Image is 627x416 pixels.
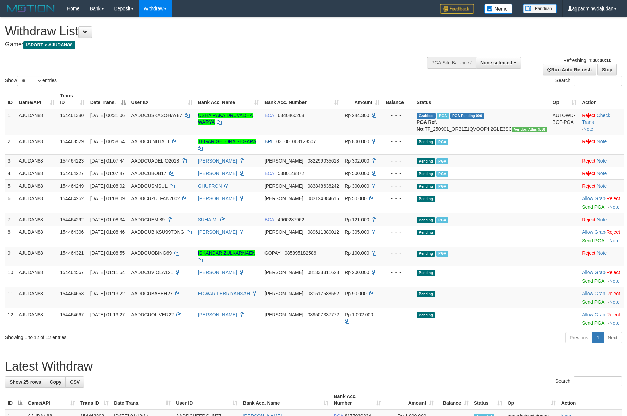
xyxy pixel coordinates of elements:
th: Status: activate to sort column ascending [471,390,505,410]
a: ISKANDAR ZULKARNAEN [198,250,256,256]
th: Amount: activate to sort column ascending [342,90,383,109]
td: · [579,287,624,308]
span: GOPAY [264,250,280,256]
th: Bank Acc. Number: activate to sort column ascending [262,90,342,109]
span: [PERSON_NAME] [264,229,303,235]
span: Vendor URL: https://dashboard.q2checkout.com/secure [512,127,547,132]
td: · [579,226,624,247]
td: AJUDAN88 [16,308,57,329]
span: Copy 082299035618 to clipboard [308,158,339,164]
span: Rp 305.000 [345,229,369,235]
span: AADDCUADELIO2018 [131,158,179,164]
th: Balance: activate to sort column ascending [436,390,471,410]
a: Allow Grab [582,229,605,235]
span: AADDCUBOB17 [131,171,166,176]
span: Copy [50,379,61,385]
img: panduan.png [523,4,557,13]
span: [PERSON_NAME] [264,158,303,164]
a: Send PGA [582,204,604,210]
a: Check Trans [582,113,610,125]
span: BRI [264,139,272,144]
div: - - - [385,290,411,297]
a: GHUFRON [198,183,222,189]
span: Rp 1.002.000 [345,312,373,317]
h1: Latest Withdraw [5,360,622,373]
span: ISPORT > AJUDAN88 [23,41,75,49]
th: Trans ID: activate to sort column ascending [57,90,87,109]
span: BCA [264,171,274,176]
span: Rp 90.000 [345,291,367,296]
th: Bank Acc. Name: activate to sort column ascending [195,90,262,109]
td: · [579,179,624,192]
span: [DATE] 01:08:55 [90,250,125,256]
th: Bank Acc. Name: activate to sort column ascending [240,390,331,410]
span: [DATE] 01:08:02 [90,183,125,189]
th: Op: activate to sort column ascending [550,90,580,109]
td: · [579,167,624,179]
span: Grabbed [417,113,436,119]
img: Button%20Memo.svg [484,4,513,14]
a: Note [609,238,620,243]
span: [PERSON_NAME] [264,291,303,296]
span: Marked by agpadminwdajudan [436,139,448,145]
a: Reject [607,229,620,235]
a: Reject [582,139,595,144]
a: [PERSON_NAME] [198,171,237,176]
span: 154464223 [60,158,84,164]
div: - - - [385,269,411,276]
a: Note [597,139,607,144]
div: - - - [385,170,411,177]
div: - - - [385,216,411,223]
label: Search: [555,76,622,86]
a: [PERSON_NAME] [198,270,237,275]
a: Note [597,183,607,189]
span: 154464663 [60,291,84,296]
div: - - - [385,229,411,235]
a: Allow Grab [582,312,605,317]
span: None selected [480,60,512,65]
span: Rp 200.000 [345,270,369,275]
th: Amount: activate to sort column ascending [384,390,436,410]
span: AADDCUOLIVER22 [131,312,174,317]
div: - - - [385,311,411,318]
label: Search: [555,376,622,386]
a: Send PGA [582,238,604,243]
a: Previous [565,332,592,343]
b: PGA Ref. No: [417,119,437,132]
span: BCA [264,113,274,118]
td: AJUDAN88 [16,109,57,135]
input: Search: [574,376,622,386]
strong: 00:00:10 [592,58,611,63]
span: Copy 4960287962 to clipboard [278,217,305,222]
td: · [579,266,624,287]
a: Allow Grab [582,270,605,275]
a: [PERSON_NAME] [198,158,237,164]
span: AADDCUVIOLA121 [131,270,173,275]
span: Pending [417,158,435,164]
img: Feedback.jpg [440,4,474,14]
span: Rp 302.000 [345,158,369,164]
th: Trans ID: activate to sort column ascending [78,390,111,410]
span: Rp 100.000 [345,250,369,256]
span: Pending [417,184,435,189]
a: OSHA RAKA DRUVADHA WARYA [198,113,253,125]
td: AJUDAN88 [16,135,57,154]
td: AJUDAN88 [16,167,57,179]
td: AJUDAN88 [16,247,57,266]
span: 154464321 [60,250,84,256]
th: User ID: activate to sort column ascending [129,90,195,109]
th: User ID: activate to sort column ascending [173,390,240,410]
span: AADDCUSKASOHAY87 [131,113,182,118]
div: - - - [385,157,411,164]
a: Reject [607,291,620,296]
span: [DATE] 01:13:22 [90,291,125,296]
td: 8 [5,226,16,247]
span: PGA Pending [450,113,484,119]
span: AADDCUOBING69 [131,250,172,256]
span: 154464567 [60,270,84,275]
a: Show 25 rows [5,376,45,388]
td: 5 [5,179,16,192]
a: [PERSON_NAME] [198,229,237,235]
span: · [582,291,606,296]
a: Reject [582,158,595,164]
